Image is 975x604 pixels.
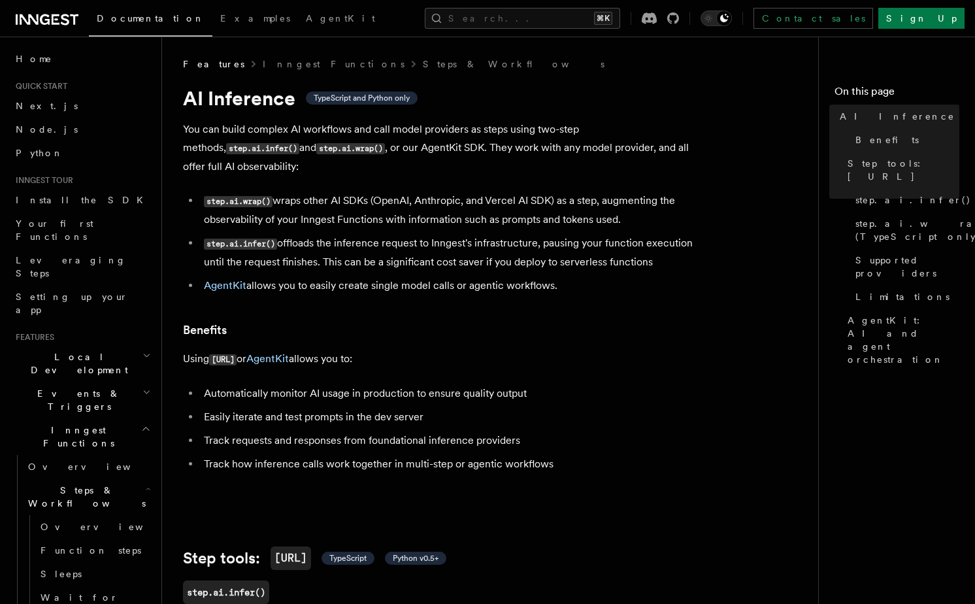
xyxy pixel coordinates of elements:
li: Easily iterate and test prompts in the dev server [200,408,706,426]
span: Python v0.5+ [393,553,438,563]
h1: AI Inference [183,86,706,110]
span: Function steps [41,545,141,556]
span: Features [183,58,244,71]
button: Toggle dark mode [701,10,732,26]
a: Node.js [10,118,154,141]
button: Search...⌘K [425,8,620,29]
a: AgentKit [298,4,383,35]
span: AgentKit [306,13,375,24]
code: [URL] [271,546,311,570]
a: Leveraging Steps [10,248,154,285]
span: Sleeps [41,569,82,579]
span: Local Development [10,350,142,377]
li: wraps other AI SDKs (OpenAI, Anthropic, and Vercel AI SDK) as a step, augmenting the observabilit... [200,192,706,229]
span: Supported providers [855,254,959,280]
a: Your first Functions [10,212,154,248]
a: AgentKit [204,279,246,292]
span: step.ai.infer() [855,193,971,207]
span: Inngest tour [10,175,73,186]
button: Steps & Workflows [23,478,154,515]
span: Limitations [855,290,950,303]
span: Examples [220,13,290,24]
span: Step tools: [URL] [848,157,959,183]
span: Overview [41,522,175,532]
a: Sleeps [35,562,154,586]
a: Sign Up [878,8,965,29]
button: Local Development [10,345,154,382]
span: Events & Triggers [10,387,142,413]
span: Python [16,148,63,158]
span: Home [16,52,52,65]
code: step.ai.wrap() [316,143,385,154]
li: allows you to easily create single model calls or agentic workflows. [200,277,706,295]
a: Supported providers [850,248,959,285]
span: Steps & Workflows [23,484,146,510]
a: Python [10,141,154,165]
button: Events & Triggers [10,382,154,418]
span: Node.js [16,124,78,135]
span: Leveraging Steps [16,255,126,278]
span: Quick start [10,81,67,92]
button: Inngest Functions [10,418,154,455]
span: TypeScript and Python only [314,93,410,103]
a: Next.js [10,94,154,118]
a: Limitations [850,285,959,309]
a: AgentKit [246,352,289,365]
a: step.ai.infer() [850,188,959,212]
kbd: ⌘K [594,12,612,25]
a: Step tools: [URL] [842,152,959,188]
a: step.ai.infer() [183,580,269,604]
li: Track requests and responses from foundational inference providers [200,431,706,450]
a: Steps & Workflows [423,58,604,71]
span: Setting up your app [16,292,128,315]
span: Overview [28,461,163,472]
a: Benefits [850,128,959,152]
a: Setting up your app [10,285,154,322]
code: step.ai.infer() [226,143,299,154]
span: Inngest Functions [10,424,141,450]
code: step.ai.infer() [204,239,277,250]
a: Benefits [183,321,227,339]
a: Contact sales [753,8,873,29]
li: offloads the inference request to Inngest's infrastructure, pausing your function execution until... [200,234,706,271]
p: You can build complex AI workflows and call model providers as steps using two-step methods, and ... [183,120,706,176]
span: Documentation [97,13,205,24]
a: Function steps [35,539,154,562]
a: Home [10,47,154,71]
a: step.ai.wrap() (TypeScript only) [850,212,959,248]
a: AgentKit: AI and agent orchestration [842,309,959,371]
span: AgentKit: AI and agent orchestration [848,314,959,366]
span: Install the SDK [16,195,151,205]
a: Overview [35,515,154,539]
p: Using or allows you to: [183,350,706,369]
a: Overview [23,455,154,478]
span: Features [10,332,54,343]
span: TypeScript [329,553,367,563]
code: step.ai.wrap() [204,196,273,207]
a: AI Inference [835,105,959,128]
span: Your first Functions [16,218,93,242]
li: Automatically monitor AI usage in production to ensure quality output [200,384,706,403]
li: Track how inference calls work together in multi-step or agentic workflows [200,455,706,473]
a: Inngest Functions [263,58,405,71]
a: Install the SDK [10,188,154,212]
a: Documentation [89,4,212,37]
a: Step tools:[URL] TypeScript Python v0.5+ [183,546,446,570]
span: Benefits [855,133,919,146]
code: [URL] [209,354,237,365]
a: Examples [212,4,298,35]
h4: On this page [835,84,959,105]
span: AI Inference [840,110,955,123]
span: Next.js [16,101,78,111]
